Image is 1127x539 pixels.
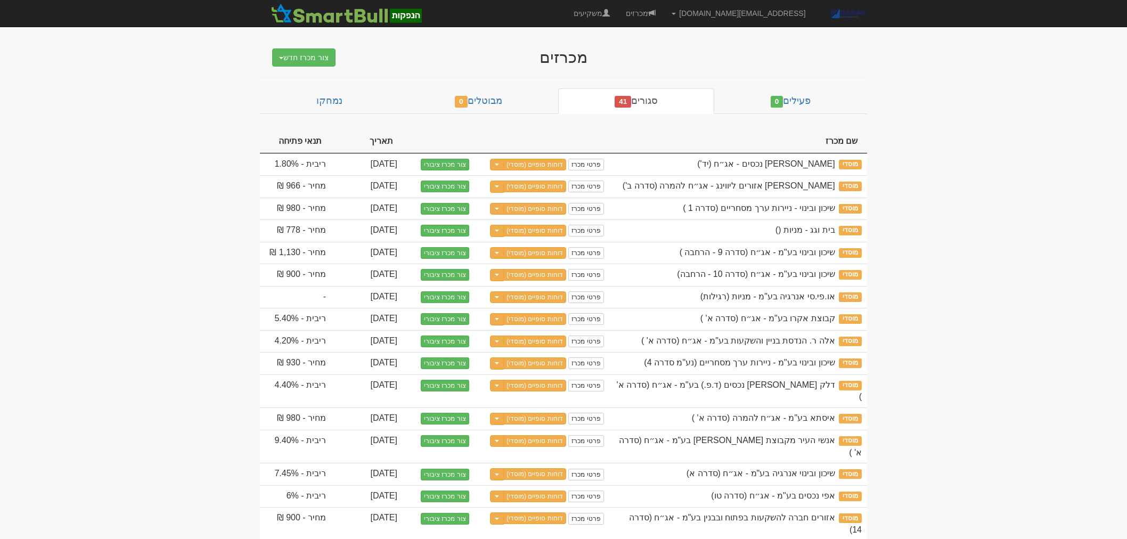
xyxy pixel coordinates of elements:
[568,357,603,369] a: פרטי מכרז
[711,491,835,500] span: אפי נכסים בע"מ - אג״ח (סדרה טו)
[260,242,331,264] td: מחיר - 1,130 ₪
[421,247,469,259] button: צור מכרז ציבורי
[260,88,398,114] a: נמחקו
[260,352,331,374] td: מחיר - 930 ₪
[331,374,403,408] td: [DATE]
[331,153,403,176] td: [DATE]
[839,337,862,346] span: מוסדי
[331,286,403,308] td: [DATE]
[331,130,403,153] th: תאריך
[771,96,783,108] span: 0
[839,292,862,302] span: מוסדי
[421,491,469,502] button: צור מכרז ציבורי
[683,203,835,213] span: שיכון ובינוי - ניירות ערך מסחריים (סדרה 1 )
[503,203,566,215] a: דוחות סופיים (מוסדי)
[260,330,331,353] td: ריבית - 4.20%
[421,336,469,347] button: צור מכרז ציבורי
[260,308,331,330] td: ריבית - 5.40%
[421,380,469,391] button: צור מכרז ציבורי
[260,286,331,308] td: -
[503,491,566,502] a: דוחות סופיים (מוסדי)
[700,314,835,323] span: קבוצת אקרו בע"מ - אג״ח (סדרה א' )
[503,269,566,281] a: דוחות סופיים (מוסדי)
[619,436,862,457] span: אנשי העיר מקבוצת רוטשטיין בע"מ - אג״ח (סדרה א' )
[260,485,331,508] td: ריבית - 6%
[568,291,603,303] a: פרטי מכרז
[421,469,469,480] button: צור מכרז ציבורי
[421,203,469,215] button: צור מכרז ציבורי
[615,96,631,108] span: 41
[455,96,468,108] span: 0
[839,204,862,214] span: מוסדי
[421,513,469,525] button: צור מכרז ציבורי
[260,407,331,430] td: מחיר - 980 ₪
[503,313,566,325] a: דוחות סופיים (מוסדי)
[421,435,469,447] button: צור מכרז ציבורי
[568,513,603,525] a: פרטי מכרז
[260,430,331,463] td: ריבית - 9.40%
[503,336,566,347] a: דוחות סופיים (מוסדי)
[839,160,862,169] span: מוסדי
[503,159,566,170] a: דוחות סופיים (מוסדי)
[503,435,566,447] a: דוחות סופיים (מוסדי)
[839,414,862,423] span: מוסדי
[617,380,862,402] span: דלק ישראל נכסים (ד.פ.) בע"מ - אג״ח (סדרה א' )
[421,313,469,325] button: צור מכרז ציבורי
[503,291,566,303] a: דוחות סופיים (מוסדי)
[503,512,566,524] a: דוחות סופיים (מוסדי)
[421,291,469,303] button: צור מכרז ציבורי
[641,336,835,345] span: אלה ר. הנדסת בניין והשקעות בע"מ - אג״ח (סדרה א' )
[421,181,469,192] button: צור מכרז ציבורי
[421,269,469,281] button: צור מכרז ציבורי
[260,130,331,153] th: תנאי פתיחה
[568,469,603,480] a: פרטי מכרז
[331,264,403,286] td: [DATE]
[260,219,331,242] td: מחיר - 778 ₪
[692,413,835,422] span: איסתא בע"מ - אג״ח להמרה (סדרה א' )
[331,198,403,220] td: [DATE]
[687,469,835,478] span: שיכון ובינוי אנרגיה בע"מ - אג״ח (סדרה א)
[839,270,862,280] span: מוסדי
[568,435,603,447] a: פרטי מכרז
[568,413,603,424] a: פרטי מכרז
[260,264,331,286] td: מחיר - 900 ₪
[260,198,331,220] td: מחיר - 980 ₪
[503,247,566,259] a: דוחות סופיים (מוסדי)
[568,247,603,259] a: פרטי מכרז
[331,407,403,430] td: [DATE]
[697,159,835,168] span: אפי נכסים - אג״ח (יד')
[331,219,403,242] td: [DATE]
[503,468,566,480] a: דוחות סופיים (מוסדי)
[568,181,603,192] a: פרטי מכרז
[398,88,558,114] a: מבוטלים
[503,181,566,192] a: דוחות סופיים (מוסדי)
[568,159,603,170] a: פרטי מכרז
[331,330,403,353] td: [DATE]
[839,469,862,479] span: מוסדי
[331,242,403,264] td: [DATE]
[421,159,469,170] button: צור מכרז ציבורי
[839,381,862,390] span: מוסדי
[260,175,331,198] td: מחיר - 966 ₪
[680,248,835,257] span: שיכון ובינוי בע"מ - אג״ח (סדרה 9 - הרחבה )
[331,308,403,330] td: [DATE]
[568,313,603,325] a: פרטי מכרז
[272,48,336,67] button: צור מכרז חדש
[623,181,835,190] span: ריט אזורים ליווינג - אג״ח להמרה (סדרה ב')
[839,436,862,446] span: מוסדי
[839,314,862,324] span: מוסדי
[839,182,862,191] span: מוסדי
[558,88,714,114] a: סגורים
[260,463,331,485] td: ריבית - 7.45%
[839,513,862,523] span: מוסדי
[700,292,835,301] span: או.פי.סי אנרגיה בע"מ - מניות (רגילות)
[568,269,603,281] a: פרטי מכרז
[421,225,469,236] button: צור מכרז ציבורי
[421,413,469,424] button: צור מכרז ציבורי
[331,175,403,198] td: [DATE]
[839,226,862,235] span: מוסדי
[714,88,867,114] a: פעילים
[260,374,331,408] td: ריבית - 4.40%
[568,491,603,502] a: פרטי מכרז
[568,336,603,347] a: פרטי מכרז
